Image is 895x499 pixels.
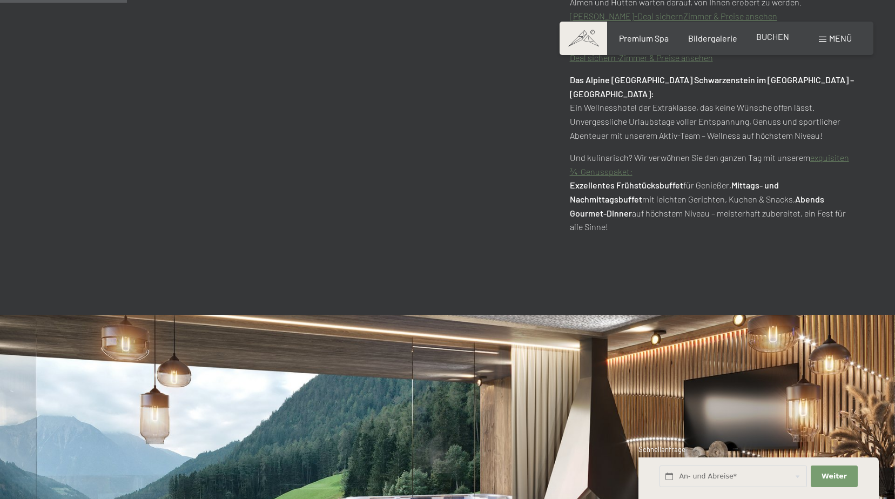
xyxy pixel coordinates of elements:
[619,33,669,43] a: Premium Spa
[683,11,777,21] a: Zimmer & Preise ansehen
[570,38,839,63] a: Winter-Deal sichern ·
[756,31,789,42] a: BUCHEN
[570,75,854,99] strong: Das Alpine [GEOGRAPHIC_DATA] Schwarzenstein im [GEOGRAPHIC_DATA] – [GEOGRAPHIC_DATA]:
[570,11,683,21] a: [PERSON_NAME]-Deal sichern
[619,52,713,63] a: Zimmer & Preise ansehen
[638,445,685,454] span: Schnellanfrage
[822,471,847,481] span: Weiter
[570,73,854,142] p: Ein Wellnesshotel der Extraklasse, das keine Wünsche offen lässt. Unvergessliche Urlaubstage voll...
[570,152,849,177] a: exquisiten ¾-Genusspaket:
[811,466,857,488] button: Weiter
[688,33,737,43] a: Bildergalerie
[570,180,683,190] strong: Exzellentes Frühstücksbuffet
[570,194,824,218] strong: Abends Gourmet-Dinner
[829,33,852,43] span: Menü
[570,151,854,234] p: Und kulinarisch? Wir verwöhnen Sie den ganzen Tag mit unserem für Genießer, mit leichten Gerichte...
